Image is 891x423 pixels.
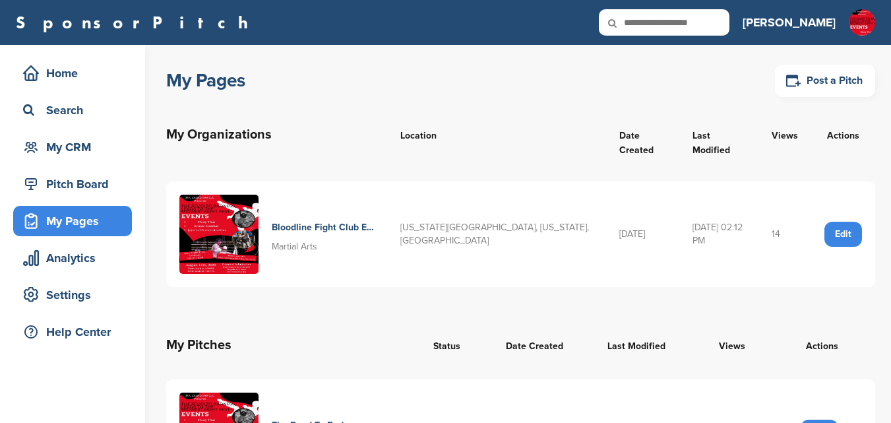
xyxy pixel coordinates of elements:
[769,321,875,369] th: Actions
[13,58,132,88] a: Home
[493,321,594,369] th: Date Created
[679,111,758,171] th: Last Modified
[20,61,132,85] div: Home
[20,172,132,196] div: Pitch Board
[16,14,257,31] a: SponsorPitch
[20,283,132,307] div: Settings
[824,222,862,247] a: Edit
[166,69,245,92] h1: My Pages
[272,241,317,252] span: Martial Arts
[387,111,606,171] th: Location
[811,111,875,171] th: Actions
[743,8,836,37] a: [PERSON_NAME]
[13,280,132,310] a: Settings
[179,195,259,274] img: 1aff82cd 84d8 443d af1d a095d732faaf (1)
[387,181,606,287] td: [US_STATE][GEOGRAPHIC_DATA], [US_STATE], [GEOGRAPHIC_DATA]
[758,111,811,171] th: Views
[706,321,770,369] th: Views
[20,98,132,122] div: Search
[13,206,132,236] a: My Pages
[179,195,374,274] a: 1aff82cd 84d8 443d af1d a095d732faaf (1) Bloodline Fight Club Enterprises Llc Martial Arts
[13,243,132,273] a: Analytics
[13,169,132,199] a: Pitch Board
[758,181,811,287] td: 14
[166,111,387,171] th: My Organizations
[775,65,875,97] a: Post a Pitch
[20,246,132,270] div: Analytics
[13,132,132,162] a: My CRM
[743,13,836,32] h3: [PERSON_NAME]
[606,181,679,287] td: [DATE]
[13,95,132,125] a: Search
[20,320,132,344] div: Help Center
[166,321,420,369] th: My Pitches
[594,321,706,369] th: Last Modified
[20,209,132,233] div: My Pages
[606,111,679,171] th: Date Created
[20,135,132,159] div: My CRM
[13,317,132,347] a: Help Center
[420,321,493,369] th: Status
[679,181,758,287] td: [DATE] 02:12 PM
[272,220,374,235] h4: Bloodline Fight Club Enterprises Llc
